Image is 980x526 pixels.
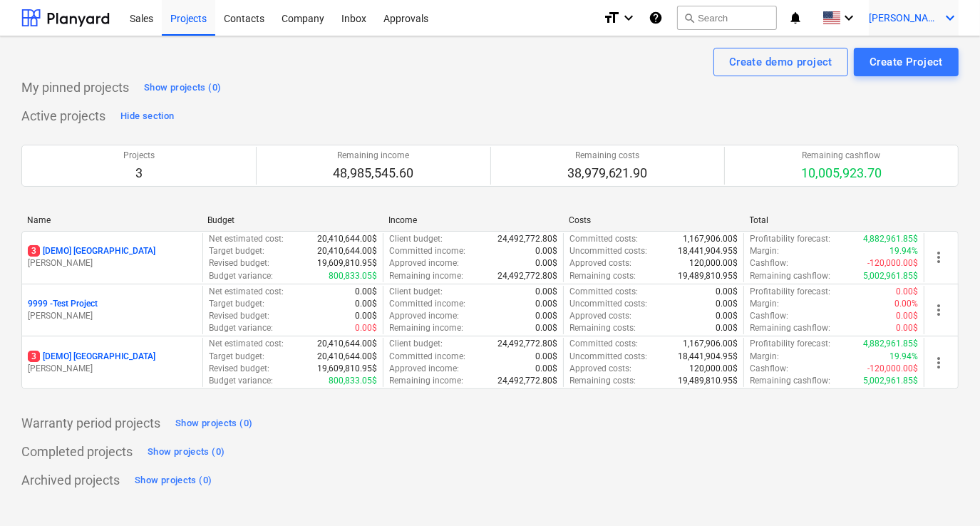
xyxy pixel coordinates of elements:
i: keyboard_arrow_down [942,9,959,26]
p: [PERSON_NAME] [28,257,197,269]
div: Hide section [120,108,174,125]
p: 0.00$ [535,363,557,375]
p: Approved income : [389,257,459,269]
p: 800,833.05$ [329,375,377,387]
p: 4,882,961.85$ [863,338,918,350]
p: Warranty period projects [21,415,160,432]
div: 3[DEMO] [GEOGRAPHIC_DATA][PERSON_NAME] [28,245,197,269]
p: Remaining income : [389,322,463,334]
p: Active projects [21,108,105,125]
p: 0.00$ [355,286,377,298]
p: 18,441,904.95$ [678,245,738,257]
p: 120,000.00$ [689,363,738,375]
button: Search [677,6,777,30]
p: 18,441,904.95$ [678,351,738,363]
p: Cashflow : [750,363,788,375]
p: 38,979,621.90 [567,165,648,182]
p: 9999 - Test Project [28,298,98,310]
p: Target budget : [209,351,264,363]
button: Create Project [854,48,959,76]
p: 19,489,810.95$ [678,270,738,282]
p: Remaining income [333,150,413,162]
p: 0.00$ [535,351,557,363]
p: Remaining costs [567,150,648,162]
div: Show projects (0) [144,80,221,96]
p: Approved costs : [569,310,631,322]
p: 120,000.00$ [689,257,738,269]
p: 0.00$ [355,310,377,322]
p: 19,609,810.95$ [317,257,377,269]
p: Remaining costs : [569,375,636,387]
span: [PERSON_NAME] [869,12,940,24]
p: 0.00$ [535,257,557,269]
p: 0.00$ [535,310,557,322]
p: 20,410,644.00$ [317,245,377,257]
i: keyboard_arrow_down [840,9,857,26]
p: [PERSON_NAME] [28,310,197,322]
p: 24,492,772.80$ [497,233,557,245]
p: Cashflow : [750,257,788,269]
p: 24,492,772.80$ [497,270,557,282]
p: 0.00$ [355,322,377,334]
p: Committed income : [389,351,465,363]
p: Remaining cashflow : [750,375,830,387]
p: Uncommitted costs : [569,351,647,363]
p: [DEMO] [GEOGRAPHIC_DATA] [28,245,155,257]
p: Revised budget : [209,363,269,375]
p: 0.00$ [535,286,557,298]
div: Name [27,215,196,225]
p: Remaining cashflow [801,150,882,162]
p: Margin : [750,298,779,310]
div: 3[DEMO] [GEOGRAPHIC_DATA][PERSON_NAME] [28,351,197,375]
p: 10,005,923.70 [801,165,882,182]
p: My pinned projects [21,79,129,96]
p: Committed costs : [569,286,638,298]
p: 20,410,644.00$ [317,233,377,245]
p: Approved costs : [569,363,631,375]
p: Client budget : [389,338,443,350]
span: 3 [28,351,40,362]
iframe: Chat Widget [909,458,980,526]
div: 9999 -Test Project[PERSON_NAME] [28,298,197,322]
p: Uncommitted costs : [569,298,647,310]
p: Target budget : [209,245,264,257]
p: Remaining income : [389,270,463,282]
p: Net estimated cost : [209,233,284,245]
p: Approved income : [389,363,459,375]
p: 0.00$ [896,310,918,322]
p: 0.00$ [896,286,918,298]
button: Show projects (0) [140,76,225,99]
span: 3 [28,245,40,257]
p: Archived projects [21,472,120,489]
p: Committed costs : [569,233,638,245]
p: Committed costs : [569,338,638,350]
button: Show projects (0) [144,440,228,463]
p: -120,000.00$ [867,257,918,269]
span: more_vert [930,354,947,371]
p: Committed income : [389,298,465,310]
span: more_vert [930,249,947,266]
button: Show projects (0) [172,412,256,435]
p: Approved costs : [569,257,631,269]
p: 0.00$ [716,298,738,310]
p: 0.00% [894,298,918,310]
span: more_vert [930,301,947,319]
p: 0.00$ [535,245,557,257]
p: Client budget : [389,233,443,245]
p: Net estimated cost : [209,338,284,350]
p: 5,002,961.85$ [863,375,918,387]
p: 0.00$ [716,286,738,298]
p: 24,492,772.80$ [497,338,557,350]
p: Approved income : [389,310,459,322]
p: Net estimated cost : [209,286,284,298]
p: 5,002,961.85$ [863,270,918,282]
p: [DEMO] [GEOGRAPHIC_DATA] [28,351,155,363]
p: Uncommitted costs : [569,245,647,257]
p: Profitability forecast : [750,233,830,245]
i: Knowledge base [649,9,663,26]
p: 0.00$ [716,322,738,334]
p: 0.00$ [896,322,918,334]
p: Remaining cashflow : [750,270,830,282]
div: Create demo project [729,53,832,71]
